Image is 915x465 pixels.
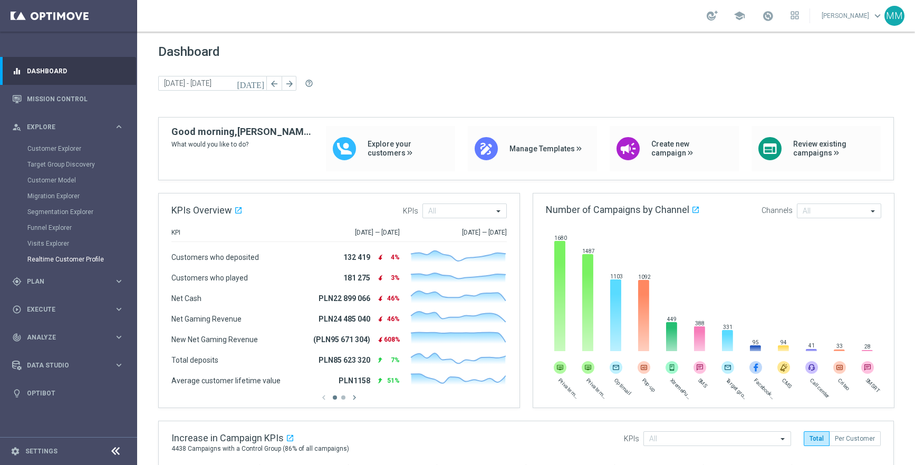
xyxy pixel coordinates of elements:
[12,389,124,398] button: lightbulb Optibot
[114,122,124,132] i: keyboard_arrow_right
[12,333,114,342] div: Analyze
[27,176,110,185] a: Customer Model
[27,57,124,85] a: Dashboard
[12,333,124,342] button: track_changes Analyze keyboard_arrow_right
[12,389,22,398] i: lightbulb
[12,333,22,342] i: track_changes
[27,208,110,216] a: Segmentation Explorer
[114,332,124,342] i: keyboard_arrow_right
[27,85,124,113] a: Mission Control
[12,277,124,286] button: gps_fixed Plan keyboard_arrow_right
[27,379,124,407] a: Optibot
[27,255,110,264] a: Realtime Customer Profile
[12,277,114,286] div: Plan
[884,6,904,26] div: MM
[27,144,110,153] a: Customer Explorer
[12,305,22,314] i: play_circle_outline
[12,57,124,85] div: Dashboard
[12,122,22,132] i: person_search
[12,95,124,103] button: Mission Control
[12,305,124,314] button: play_circle_outline Execute keyboard_arrow_right
[11,447,20,456] i: settings
[734,10,745,22] span: school
[12,277,22,286] i: gps_fixed
[12,67,124,75] button: equalizer Dashboard
[12,361,114,370] div: Data Studio
[27,172,136,188] div: Customer Model
[114,304,124,314] i: keyboard_arrow_right
[114,360,124,370] i: keyboard_arrow_right
[27,334,114,341] span: Analyze
[27,204,136,220] div: Segmentation Explorer
[27,306,114,313] span: Execute
[12,305,114,314] div: Execute
[27,362,114,369] span: Data Studio
[27,278,114,285] span: Plan
[12,379,124,407] div: Optibot
[821,8,884,24] a: [PERSON_NAME]keyboard_arrow_down
[27,124,114,130] span: Explore
[12,361,124,370] button: Data Studio keyboard_arrow_right
[27,236,136,251] div: Visits Explorer
[27,192,110,200] a: Migration Explorer
[27,224,110,232] a: Funnel Explorer
[27,239,110,248] a: Visits Explorer
[12,66,22,76] i: equalizer
[27,188,136,204] div: Migration Explorer
[27,251,136,267] div: Realtime Customer Profile
[12,123,124,131] button: person_search Explore keyboard_arrow_right
[114,276,124,286] i: keyboard_arrow_right
[25,448,57,454] a: Settings
[872,10,883,22] span: keyboard_arrow_down
[12,122,114,132] div: Explore
[27,160,110,169] a: Target Group Discovery
[27,141,136,157] div: Customer Explorer
[27,220,136,236] div: Funnel Explorer
[27,157,136,172] div: Target Group Discovery
[12,85,124,113] div: Mission Control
